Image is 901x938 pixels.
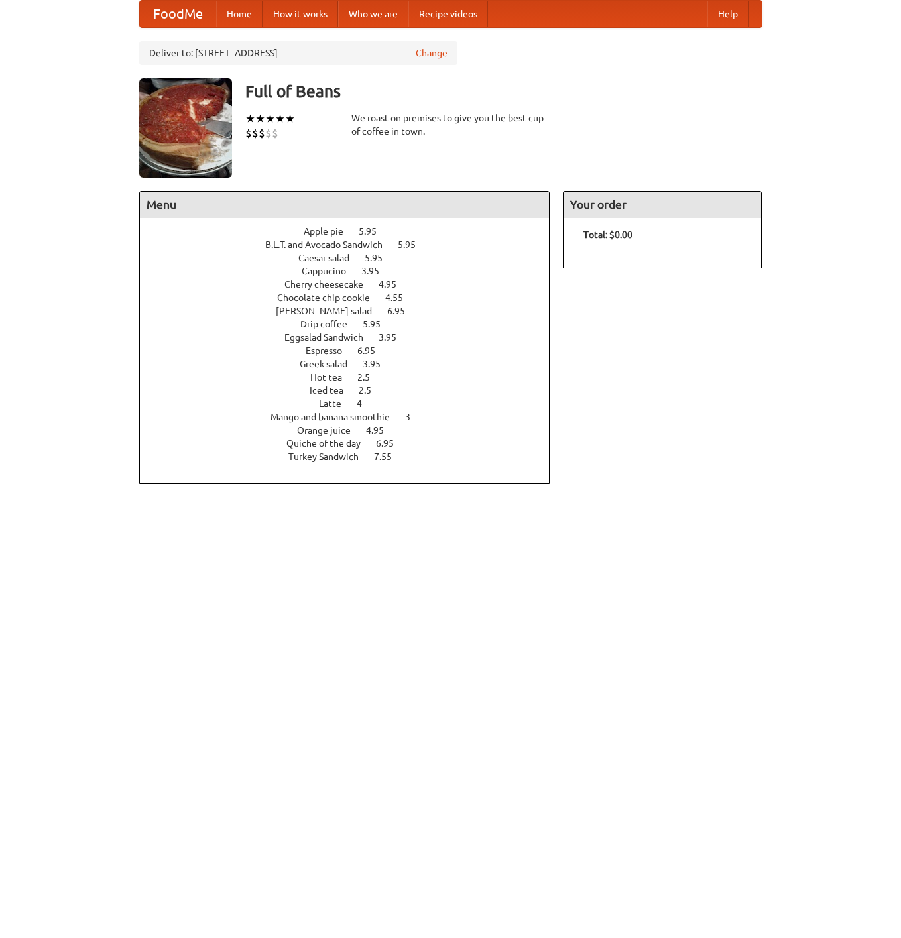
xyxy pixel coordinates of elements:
span: 3 [405,412,424,422]
li: $ [252,126,259,141]
li: ★ [275,111,285,126]
span: 7.55 [374,451,405,462]
a: [PERSON_NAME] salad 6.95 [276,306,430,316]
span: Orange juice [297,425,364,436]
a: Quiche of the day 6.95 [286,438,418,449]
a: Caesar salad 5.95 [298,253,407,263]
a: Orange juice 4.95 [297,425,408,436]
a: Apple pie 5.95 [304,226,401,237]
a: How it works [263,1,338,27]
li: ★ [255,111,265,126]
li: ★ [245,111,255,126]
a: Iced tea 2.5 [310,385,396,396]
span: Quiche of the day [286,438,374,449]
span: 5.95 [365,253,396,263]
a: Cherry cheesecake 4.95 [284,279,421,290]
li: $ [259,126,265,141]
span: 4.95 [379,279,410,290]
li: $ [272,126,278,141]
a: Drip coffee 5.95 [300,319,405,329]
a: Help [707,1,749,27]
span: 2.5 [359,385,385,396]
img: angular.jpg [139,78,232,178]
b: Total: $0.00 [583,229,632,240]
div: Deliver to: [STREET_ADDRESS] [139,41,457,65]
span: Greek salad [300,359,361,369]
a: Hot tea 2.5 [310,372,394,382]
span: B.L.T. and Avocado Sandwich [265,239,396,250]
li: ★ [285,111,295,126]
span: 6.95 [357,345,389,356]
a: FoodMe [140,1,216,27]
span: Cappucino [302,266,359,276]
span: 4.55 [385,292,416,303]
li: $ [245,126,252,141]
a: Greek salad 3.95 [300,359,405,369]
h3: Full of Beans [245,78,762,105]
span: Eggsalad Sandwich [284,332,377,343]
a: Mango and banana smoothie 3 [270,412,435,422]
a: Home [216,1,263,27]
span: 4.95 [366,425,397,436]
span: 5.95 [359,226,390,237]
span: Hot tea [310,372,355,382]
span: Caesar salad [298,253,363,263]
span: 6.95 [376,438,407,449]
span: [PERSON_NAME] salad [276,306,385,316]
h4: Your order [564,192,761,218]
span: Cherry cheesecake [284,279,377,290]
li: $ [265,126,272,141]
span: Latte [319,398,355,409]
span: 3.95 [363,359,394,369]
span: 3.95 [361,266,392,276]
span: Mango and banana smoothie [270,412,403,422]
a: Recipe videos [408,1,488,27]
span: Iced tea [310,385,357,396]
span: Espresso [306,345,355,356]
span: 3.95 [379,332,410,343]
span: 6.95 [387,306,418,316]
div: We roast on premises to give you the best cup of coffee in town. [351,111,550,138]
a: Eggsalad Sandwich 3.95 [284,332,421,343]
span: Apple pie [304,226,357,237]
span: Chocolate chip cookie [277,292,383,303]
a: Cappucino 3.95 [302,266,404,276]
a: Change [416,46,448,60]
h4: Menu [140,192,550,218]
a: Chocolate chip cookie 4.55 [277,292,428,303]
span: 5.95 [398,239,429,250]
a: B.L.T. and Avocado Sandwich 5.95 [265,239,440,250]
li: ★ [265,111,275,126]
a: Turkey Sandwich 7.55 [288,451,416,462]
span: 2.5 [357,372,383,382]
span: 5.95 [363,319,394,329]
a: Latte 4 [319,398,387,409]
span: 4 [357,398,375,409]
span: Drip coffee [300,319,361,329]
span: Turkey Sandwich [288,451,372,462]
a: Who we are [338,1,408,27]
a: Espresso 6.95 [306,345,400,356]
